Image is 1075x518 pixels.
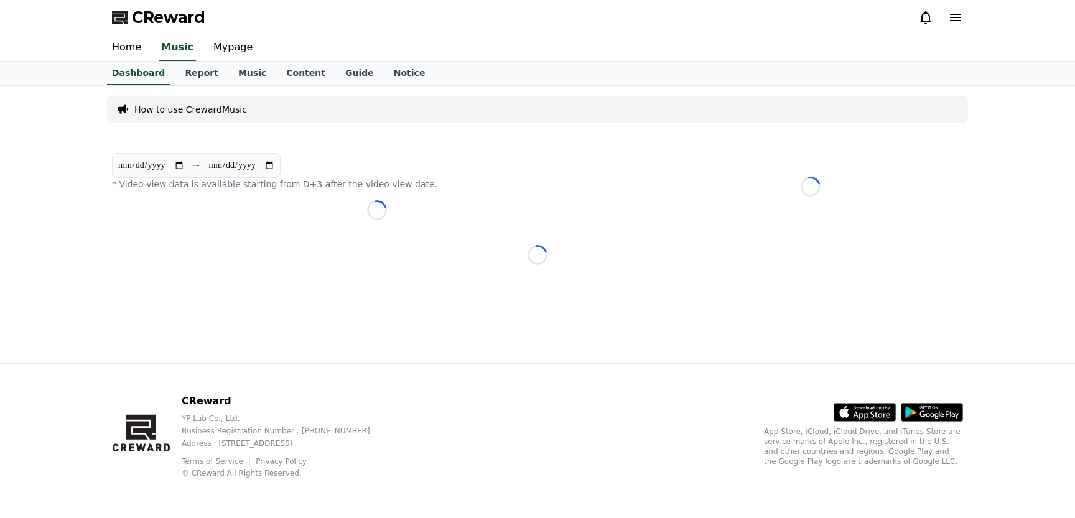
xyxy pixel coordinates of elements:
p: YP Lab Co., Ltd. [182,414,390,423]
a: CReward [112,7,205,27]
p: © CReward All Rights Reserved. [182,468,390,478]
span: CReward [132,7,205,27]
p: Address : [STREET_ADDRESS] [182,438,390,448]
a: Content [276,62,335,85]
p: Business Registration Number : [PHONE_NUMBER] [182,426,390,436]
a: How to use CrewardMusic [134,103,247,116]
a: Terms of Service [182,457,253,466]
a: Guide [335,62,384,85]
a: Mypage [203,35,263,61]
a: Home [102,35,151,61]
p: App Store, iCloud, iCloud Drive, and iTunes Store are service marks of Apple Inc., registered in ... [764,427,963,466]
p: ~ [192,158,200,173]
a: Privacy Policy [256,457,307,466]
a: Report [175,62,228,85]
p: * Video view data is available starting from D+3 after the video view date. [112,178,642,190]
p: CReward [182,394,390,409]
a: Music [159,35,196,61]
a: Music [228,62,276,85]
a: Notice [384,62,435,85]
a: Dashboard [107,62,170,85]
